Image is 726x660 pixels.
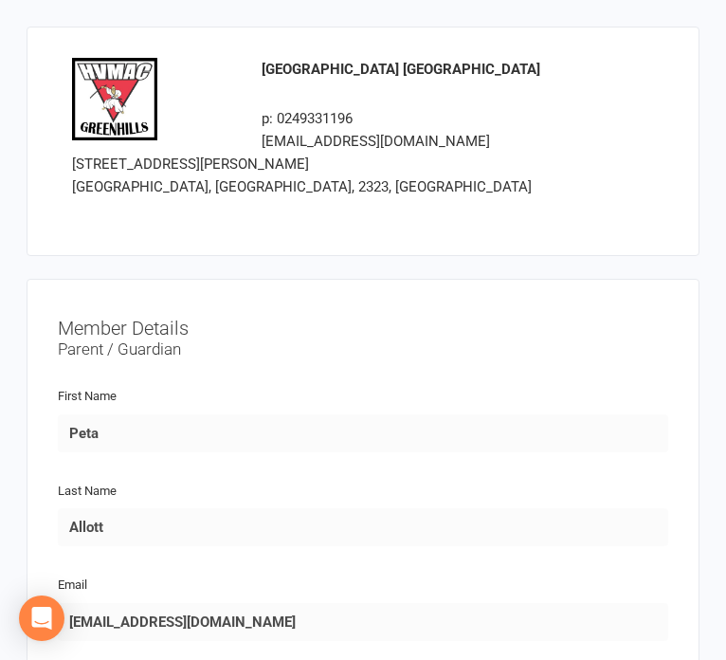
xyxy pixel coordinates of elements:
label: Email [58,576,87,596]
img: logo.png [72,58,157,140]
div: Parent / Guardian [58,339,668,361]
strong: [GEOGRAPHIC_DATA] [GEOGRAPHIC_DATA] [262,61,540,78]
div: [STREET_ADDRESS][PERSON_NAME] [72,153,654,175]
h3: Member Details [58,310,668,339]
div: Open Intercom Messenger [19,596,64,641]
label: First Name [58,387,117,407]
div: p: 0249331196 [72,107,654,130]
div: [EMAIL_ADDRESS][DOMAIN_NAME] [72,130,654,153]
div: [GEOGRAPHIC_DATA], [GEOGRAPHIC_DATA], 2323, [GEOGRAPHIC_DATA] [72,175,654,198]
label: Last Name [58,482,117,502]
